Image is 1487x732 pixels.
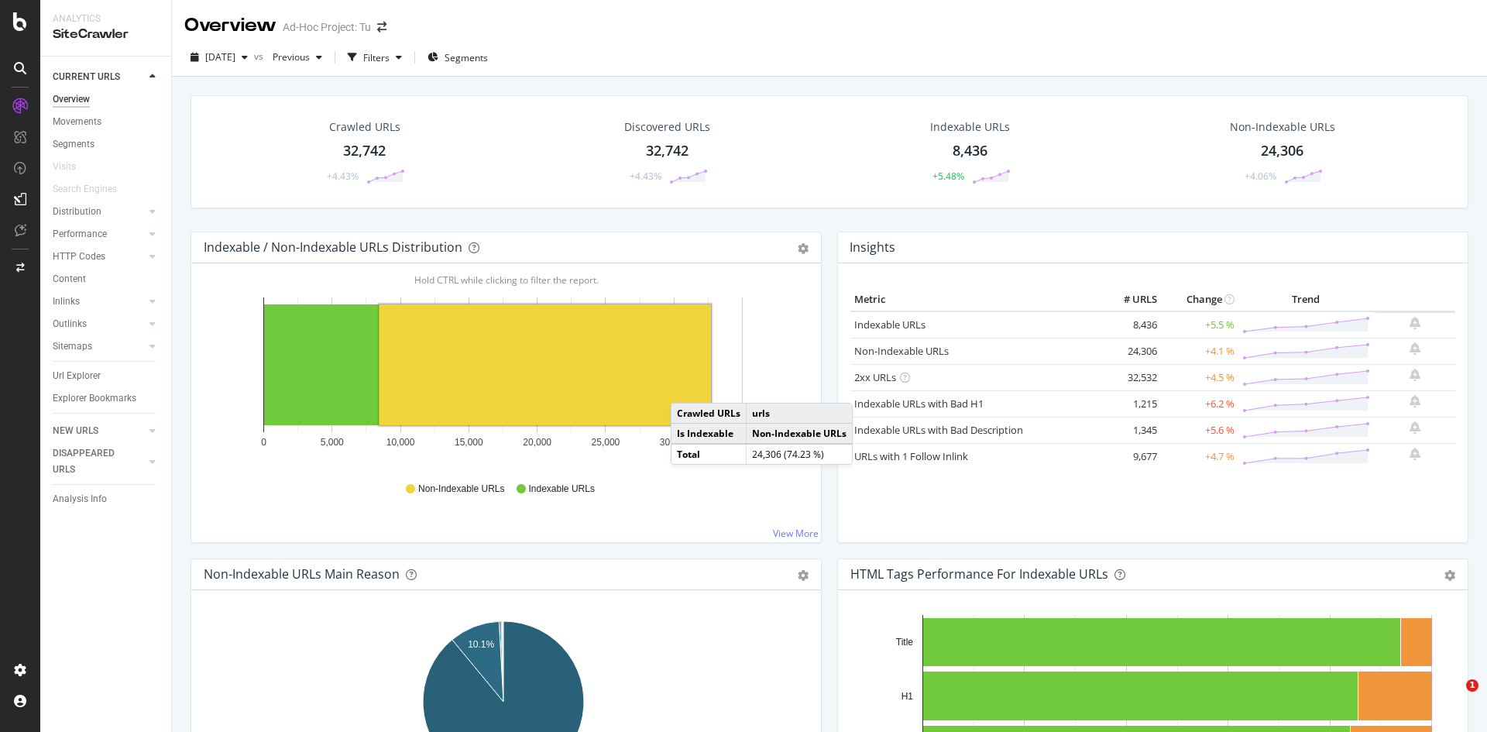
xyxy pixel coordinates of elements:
[850,237,895,258] h4: Insights
[261,437,266,448] text: 0
[53,339,145,355] a: Sitemaps
[1099,390,1161,417] td: 1,215
[53,159,91,175] a: Visits
[798,570,809,581] div: gear
[1161,338,1238,364] td: +4.1 %
[266,50,310,64] span: Previous
[445,51,488,64] span: Segments
[592,437,620,448] text: 25,000
[343,141,386,161] div: 32,742
[1410,369,1420,381] div: bell-plus
[624,119,710,135] div: Discovered URLs
[1099,288,1161,311] th: # URLS
[53,114,160,130] a: Movements
[671,404,747,424] td: Crawled URLs
[53,271,160,287] a: Content
[53,91,160,108] a: Overview
[53,249,105,265] div: HTTP Codes
[342,45,408,70] button: Filters
[327,170,359,183] div: +4.43%
[184,12,276,39] div: Overview
[854,397,984,411] a: Indexable URLs with Bad H1
[53,136,160,153] a: Segments
[932,170,964,183] div: +5.48%
[747,444,853,464] td: 24,306 (74.23 %)
[53,491,160,507] a: Analysis Info
[283,19,371,35] div: Ad-Hoc Project: Tu
[1099,443,1161,469] td: 9,677
[53,390,136,407] div: Explorer Bookmarks
[204,288,803,468] svg: A chart.
[798,243,809,254] div: gear
[53,114,101,130] div: Movements
[660,437,689,448] text: 30,000
[204,566,400,582] div: Non-Indexable URLs Main Reason
[53,91,90,108] div: Overview
[53,226,107,242] div: Performance
[329,119,400,135] div: Crawled URLs
[896,637,914,648] text: Title
[1261,141,1303,161] div: 24,306
[1466,679,1478,692] span: 1
[53,368,160,384] a: Url Explorer
[53,204,145,220] a: Distribution
[1099,417,1161,443] td: 1,345
[1161,443,1238,469] td: +4.7 %
[53,316,87,332] div: Outlinks
[1238,288,1374,311] th: Trend
[53,271,86,287] div: Content
[1099,338,1161,364] td: 24,306
[204,239,462,255] div: Indexable / Non-Indexable URLs Distribution
[53,423,98,439] div: NEW URLS
[1410,395,1420,407] div: bell-plus
[53,69,120,85] div: CURRENT URLS
[53,204,101,220] div: Distribution
[53,423,145,439] a: NEW URLS
[854,423,1023,437] a: Indexable URLs with Bad Description
[773,527,819,540] a: View More
[53,390,160,407] a: Explorer Bookmarks
[1444,570,1455,581] div: gear
[53,12,159,26] div: Analytics
[930,119,1010,135] div: Indexable URLs
[1245,170,1276,183] div: +4.06%
[53,445,131,478] div: DISAPPEARED URLS
[53,491,107,507] div: Analysis Info
[53,181,132,198] a: Search Engines
[184,45,254,70] button: [DATE]
[377,22,386,33] div: arrow-right-arrow-left
[205,50,235,64] span: 2025 Oct. 1st
[901,691,914,702] text: H1
[53,181,117,198] div: Search Engines
[53,26,159,43] div: SiteCrawler
[53,445,145,478] a: DISAPPEARED URLS
[850,566,1108,582] div: HTML Tags Performance for Indexable URLs
[854,449,968,463] a: URLs with 1 Follow Inlink
[1410,448,1420,460] div: bell-plus
[523,437,551,448] text: 20,000
[53,316,145,332] a: Outlinks
[1434,679,1472,717] iframe: Intercom live chat
[850,288,1099,311] th: Metric
[854,344,949,358] a: Non-Indexable URLs
[468,639,494,650] text: 10.1%
[254,50,266,63] span: vs
[53,69,145,85] a: CURRENT URLS
[747,404,853,424] td: urls
[1161,417,1238,443] td: +5.6 %
[1161,288,1238,311] th: Change
[854,370,896,384] a: 2xx URLs
[53,159,76,175] div: Visits
[386,437,415,448] text: 10,000
[53,249,145,265] a: HTTP Codes
[1410,317,1420,329] div: bell-plus
[421,45,494,70] button: Segments
[53,294,80,310] div: Inlinks
[529,483,595,496] span: Indexable URLs
[1230,119,1335,135] div: Non-Indexable URLs
[671,424,747,445] td: Is Indexable
[747,424,853,445] td: Non-Indexable URLs
[418,483,504,496] span: Non-Indexable URLs
[53,136,94,153] div: Segments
